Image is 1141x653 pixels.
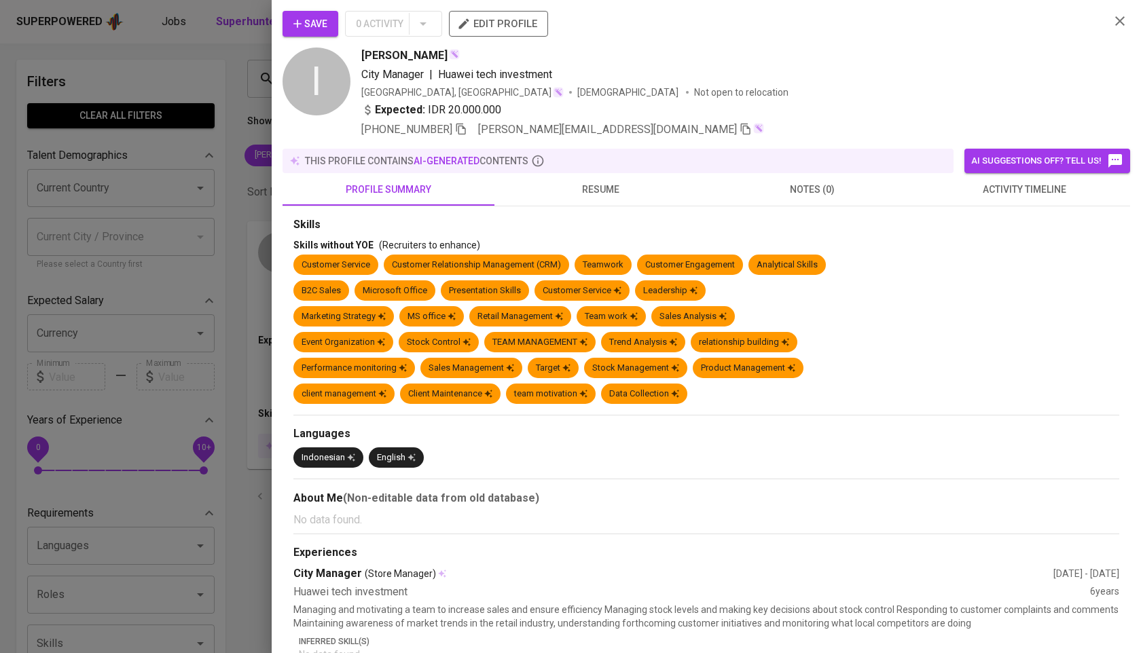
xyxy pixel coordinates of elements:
p: this profile contains contents [305,154,528,168]
div: Customer Relationship Management (CRM) [392,259,561,272]
p: Inferred Skill(s) [299,635,1119,648]
span: [PERSON_NAME] [361,48,448,64]
div: Product Management [701,362,795,375]
div: Trend Analysis [609,336,677,349]
span: profile summary [291,181,486,198]
div: Microsoft Office [363,284,427,297]
div: Customer Service [302,259,370,272]
span: notes (0) [714,181,910,198]
div: Stock Control [407,336,471,349]
div: Sales Management [429,362,514,375]
div: Customer Service [543,284,621,297]
div: relationship building [699,336,789,349]
div: Team work [585,310,638,323]
div: 6 years [1090,584,1119,600]
button: Save [283,11,338,37]
div: Huawei tech investment [293,584,1090,600]
img: magic_wand.svg [553,87,564,98]
div: B2C Sales [302,284,341,297]
img: magic_wand.svg [753,123,764,134]
div: TEAM MANAGEMENT [492,336,587,349]
div: Performance monitoring [302,362,407,375]
div: team motivation [514,388,587,400]
div: I [283,48,350,115]
span: AI-generated [414,155,479,166]
p: Not open to relocation [694,86,789,99]
span: activity timeline [926,181,1122,198]
div: About Me [293,490,1119,506]
span: (Store Manager) [365,567,436,580]
div: Leadership [643,284,698,297]
div: Languages [293,426,1119,442]
div: Teamwork [583,259,623,272]
div: Skills [293,217,1119,233]
div: Customer Engagement [645,259,735,272]
div: Experiences [293,545,1119,561]
div: Data Collection [609,388,679,400]
a: edit profile [449,18,548,29]
div: Client Maintenance [408,388,492,400]
p: No data found. [293,512,1119,528]
div: Indonesian [302,451,355,464]
div: Target [536,362,570,375]
button: AI suggestions off? Tell us! [964,149,1130,173]
span: [DEMOGRAPHIC_DATA] [577,86,681,99]
p: Managing and motivating a team to increase sales and ensure efficiency Managing stock levels and ... [293,603,1119,630]
span: Save [293,16,327,33]
div: Retail Management [477,310,563,323]
button: edit profile [449,11,548,37]
div: IDR 20.000.000 [361,102,501,118]
div: [GEOGRAPHIC_DATA], [GEOGRAPHIC_DATA] [361,86,564,99]
div: client management [302,388,386,400]
span: Skills without YOE [293,240,374,250]
div: [DATE] - [DATE] [1053,567,1119,580]
b: (Non-editable data from old database) [343,491,539,504]
div: Presentation Skills [449,284,521,297]
div: Event Organization [302,336,385,349]
span: City Manager [361,68,424,81]
div: City Manager [293,566,1053,582]
div: Marketing Strategy [302,310,386,323]
span: resume [503,181,698,198]
b: Expected: [375,102,425,118]
span: | [429,67,433,83]
div: Analytical Skills [757,259,818,272]
span: (Recruiters to enhance) [379,240,480,250]
img: magic_wand.svg [449,49,460,60]
div: Sales Analysis [659,310,727,323]
div: English [377,451,416,464]
span: AI suggestions off? Tell us! [971,153,1123,169]
span: Huawei tech investment [438,68,552,81]
div: MS office [407,310,456,323]
span: [PHONE_NUMBER] [361,123,452,136]
div: Stock Management [592,362,679,375]
span: [PERSON_NAME][EMAIL_ADDRESS][DOMAIN_NAME] [478,123,737,136]
span: edit profile [460,15,537,33]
